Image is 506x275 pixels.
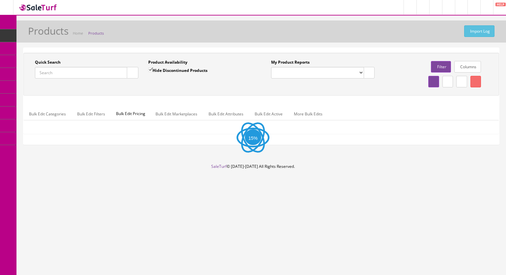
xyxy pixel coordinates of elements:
a: Bulk Edit Filters [72,107,110,120]
a: SaleTurf [211,164,227,169]
label: My Product Reports [271,59,310,65]
h1: Products [28,25,69,36]
span: Bulk Edit Pricing [111,107,150,120]
input: Search [35,67,127,78]
input: Hide Discontinued Products [148,68,153,72]
img: SaleTurf [18,3,58,12]
a: More Bulk Edits [289,107,328,120]
a: Home [73,31,83,36]
a: Bulk Edit Attributes [203,107,249,120]
span: HELP [495,3,506,6]
a: Products [88,31,104,36]
a: Import Log [464,25,494,37]
label: Quick Search [35,59,61,65]
a: Bulk Edit Active [249,107,288,120]
label: Product Availability [148,59,187,65]
a: Bulk Edit Categories [24,107,71,120]
a: Columns [454,61,481,73]
label: Hide Discontinued Products [148,67,208,74]
a: Filter [431,61,451,73]
a: Bulk Edit Marketplaces [150,107,203,120]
